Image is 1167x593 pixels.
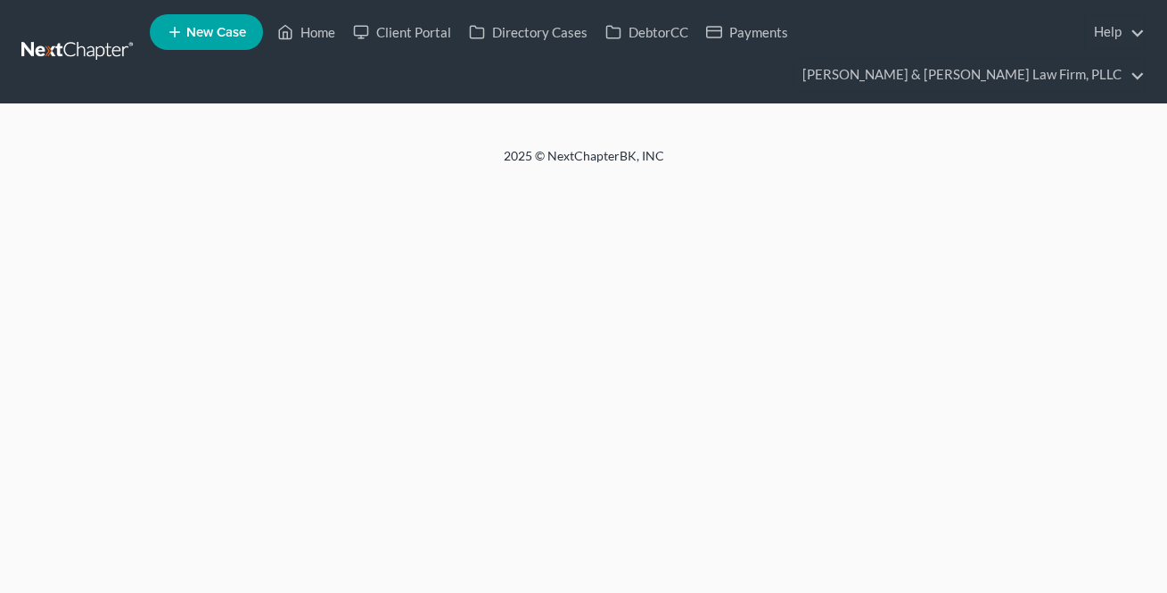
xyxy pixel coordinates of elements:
[344,16,460,48] a: Client Portal
[1085,16,1145,48] a: Help
[596,16,697,48] a: DebtorCC
[76,147,1092,179] div: 2025 © NextChapterBK, INC
[460,16,596,48] a: Directory Cases
[697,16,797,48] a: Payments
[268,16,344,48] a: Home
[150,14,263,50] new-legal-case-button: New Case
[793,59,1145,91] a: [PERSON_NAME] & [PERSON_NAME] Law Firm, PLLC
